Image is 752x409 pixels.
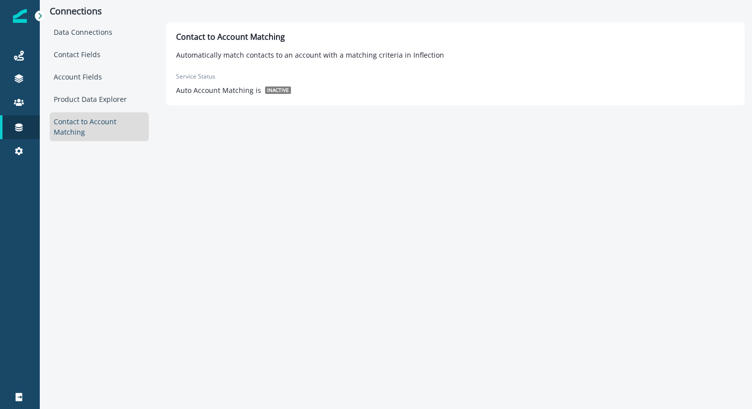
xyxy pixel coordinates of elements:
[50,23,149,41] div: Data Connections
[176,85,261,95] p: Auto Account Matching is
[50,6,149,17] p: Connections
[50,112,149,141] div: Contact to Account Matching
[176,64,215,81] p: Service Status
[50,90,149,108] div: Product Data Explorer
[50,45,149,64] div: Contact Fields
[176,50,444,60] p: Automatically match contacts to an account with a matching criteria in Inflection
[176,32,285,46] h1: Contact to Account Matching
[265,86,291,94] span: inactive
[50,68,149,86] div: Account Fields
[13,9,27,23] img: Inflection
